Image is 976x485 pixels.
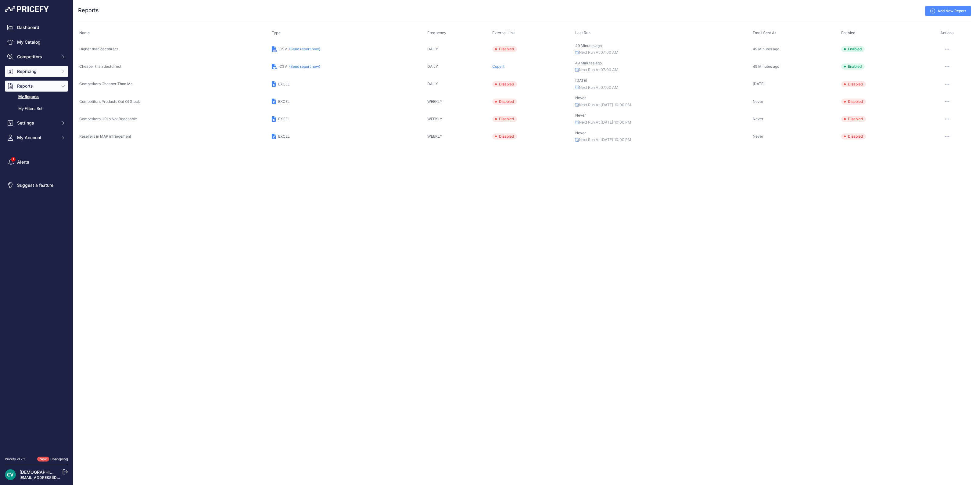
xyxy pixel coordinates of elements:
[575,67,751,73] p: Next Run At 07:00 AM
[841,81,866,87] span: Disabled
[575,31,590,35] span: Last Run
[940,31,954,35] span: Actions
[575,120,751,125] p: Next Run At [DATE] 10:00 PM
[492,46,517,52] span: Disabled
[5,37,68,48] a: My Catalog
[492,116,517,122] span: Disabled
[17,120,57,126] span: Settings
[753,31,776,35] span: Email Sent At
[5,92,68,102] a: My Reports
[841,63,865,70] span: Enabled
[575,113,586,118] span: Never
[17,135,57,141] span: My Account
[5,51,68,62] button: Competitors
[289,64,320,69] button: (Send report now)
[278,117,290,121] span: EXCEL
[278,99,290,104] span: EXCEL
[78,6,99,15] h2: Reports
[79,47,118,51] span: Higher than dectdirect
[575,131,586,135] span: Never
[79,117,137,121] span: Competitors URLs Not Reachable
[79,134,131,139] span: Resellers in MAP infringement
[79,31,90,35] span: Name
[427,47,438,51] span: DAILY
[575,78,587,83] span: [DATE]
[575,61,602,65] span: 49 Minutes ago
[5,118,68,128] button: Settings
[492,99,517,105] span: Disabled
[427,117,442,121] span: WEEKLY
[492,31,515,35] span: External Link
[5,103,68,114] a: My Filters Set
[427,134,442,139] span: WEEKLY
[79,81,133,86] span: Competitors Cheaper Than Me
[17,68,57,74] span: Repricing
[492,64,504,69] span: Copy it
[79,64,121,69] span: Cheaper than dectdirect
[753,117,763,121] span: Never
[753,81,765,86] span: [DATE]
[5,157,68,168] a: Alerts
[50,457,68,461] a: Changelog
[20,475,83,480] a: [EMAIL_ADDRESS][DOMAIN_NAME]
[575,102,751,108] p: Next Run At [DATE] 10:00 PM
[289,47,320,52] button: (Send report now)
[278,82,290,86] span: EXCEL
[753,134,763,139] span: Never
[5,457,25,462] div: Pricefy v1.7.2
[427,81,438,86] span: DAILY
[37,457,49,462] span: New
[575,43,602,48] span: 49 Minutes ago
[841,99,866,105] span: Disabled
[841,46,865,52] span: Enabled
[492,81,517,87] span: Disabled
[575,96,586,100] span: Never
[841,133,866,139] span: Disabled
[278,134,290,139] span: EXCEL
[17,54,57,60] span: Competitors
[753,64,779,69] span: 49 Minutes ago
[20,469,166,475] a: [DEMOGRAPHIC_DATA][PERSON_NAME] der ree [DEMOGRAPHIC_DATA]
[753,99,763,104] span: Never
[575,50,751,56] p: Next Run At 07:00 AM
[279,64,287,69] span: CSV
[5,22,68,449] nav: Sidebar
[427,99,442,104] span: WEEKLY
[841,31,856,35] span: Enabled
[17,83,57,89] span: Reports
[492,133,517,139] span: Disabled
[753,47,779,51] span: 49 Minutes ago
[5,132,68,143] button: My Account
[575,85,751,91] p: Next Run At 07:00 AM
[5,22,68,33] a: Dashboard
[5,66,68,77] button: Repricing
[575,137,751,143] p: Next Run At [DATE] 10:00 PM
[79,99,140,104] span: Competitors Products Out Of Stock
[5,180,68,191] a: Suggest a feature
[272,31,281,35] span: Type
[427,64,438,69] span: DAILY
[279,47,287,51] span: CSV
[5,6,49,12] img: Pricefy Logo
[841,116,866,122] span: Disabled
[5,81,68,92] button: Reports
[925,6,971,16] a: Add New Report
[427,31,446,35] span: Frequency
